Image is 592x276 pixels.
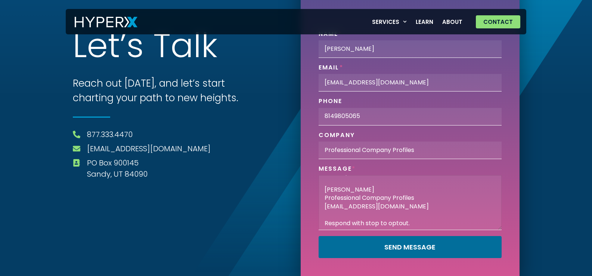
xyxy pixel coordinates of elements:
[85,157,148,180] span: PO Box 900145 Sandy, UT 84090
[87,30,108,67] span: e
[73,30,87,65] span: L
[319,165,356,175] label: Message
[483,19,513,25] span: Contact
[319,108,502,125] input: Only numbers and phone characters (#, -, *, etc) are accepted.
[438,14,467,30] a: About
[75,17,137,28] img: HyperX Logo
[127,30,144,66] span: s
[319,236,502,258] button: Send Message
[120,30,127,62] span: ’
[108,30,120,64] span: t
[193,30,201,63] span: l
[555,239,583,267] iframe: Drift Widget Chat Controller
[201,30,217,65] span: k
[411,14,438,30] a: Learn
[368,14,467,30] nav: Menu
[319,30,342,40] label: Name
[87,143,211,154] a: [EMAIL_ADDRESS][DOMAIN_NAME]
[87,129,133,140] a: 877.333.4470
[73,76,256,105] h3: Reach out [DATE], and let’s start charting your path to new heights.
[368,14,412,30] a: Services
[319,64,343,74] label: Email
[319,97,343,108] label: Phone
[476,15,520,28] a: Contact
[384,244,436,251] span: Send Message
[153,30,171,66] span: T
[171,30,193,67] span: a
[319,131,355,142] label: Company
